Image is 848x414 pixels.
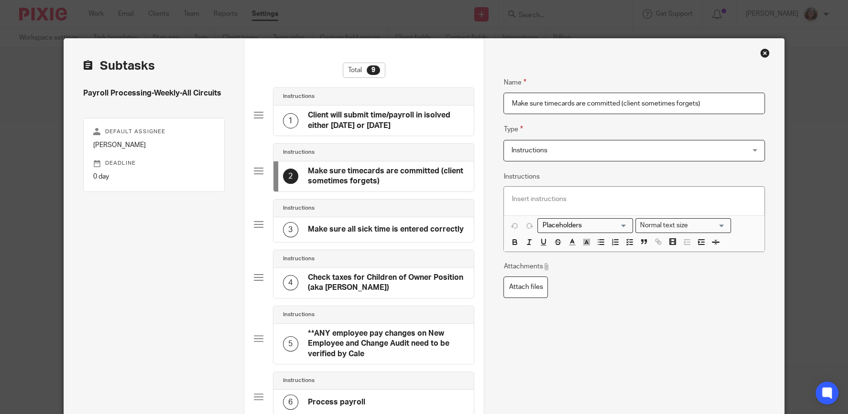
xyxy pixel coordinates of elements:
[503,77,526,88] label: Name
[283,204,315,212] h4: Instructions
[760,48,770,58] div: Close this dialog window
[691,221,725,231] input: Search for option
[283,275,298,290] div: 4
[635,218,731,233] div: Search for option
[283,113,298,128] div: 1
[93,128,214,136] p: Default assignee
[308,110,465,131] h4: Client will submit time/payroll in isolved either [DATE] or [DATE]
[638,221,690,231] span: Normal text size
[308,166,465,187] h4: Make sure timecards are committed (client sometimes forgets)
[283,93,315,100] h4: Instructions
[503,172,539,181] label: Instructions
[93,172,214,181] p: 0 day
[283,311,315,318] h4: Instructions
[283,149,315,156] h4: Instructions
[283,255,315,263] h4: Instructions
[503,262,550,271] p: Attachments
[83,88,224,98] h4: Payroll Processing-Weekly-All Circuits
[503,124,522,135] label: Type
[537,218,633,233] div: Search for option
[283,169,298,184] div: 2
[511,147,547,154] span: Instructions
[83,58,155,74] h2: Subtasks
[283,377,315,384] h4: Instructions
[283,336,298,351] div: 5
[537,218,633,233] div: Placeholders
[503,276,548,298] label: Attach files
[308,273,465,293] h4: Check taxes for Children of Owner Position (aka [PERSON_NAME])
[367,65,380,75] div: 9
[308,224,464,234] h4: Make sure all sick time is entered correctly
[93,140,214,150] p: [PERSON_NAME]
[308,329,465,359] h4: **ANY employee pay changes on New Employee and Change Audit need to be verified by Cale
[539,221,627,231] input: Search for option
[343,63,385,78] div: Total
[635,218,731,233] div: Text styles
[283,394,298,410] div: 6
[308,397,365,407] h4: Process payroll
[283,222,298,237] div: 3
[93,159,214,167] p: Deadline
